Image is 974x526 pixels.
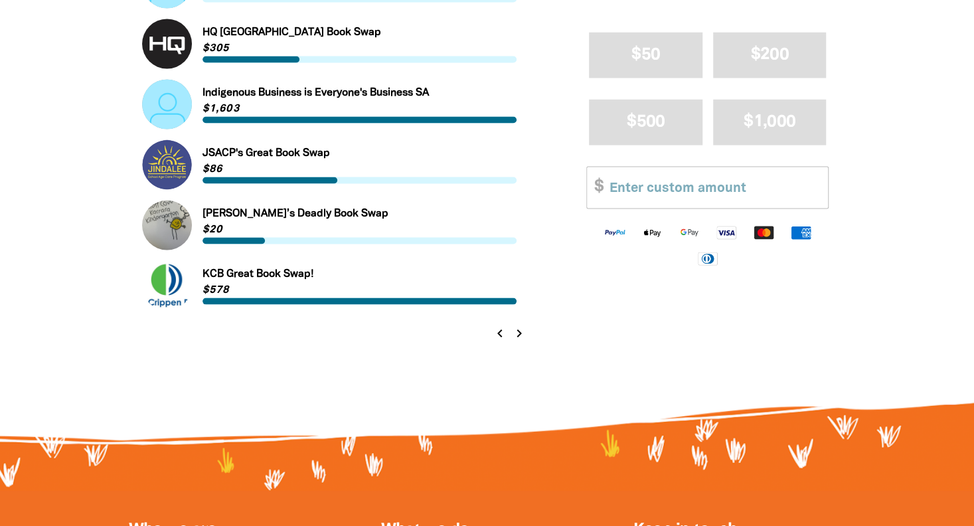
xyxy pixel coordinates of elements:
[509,323,528,342] button: Next page
[745,224,782,239] img: Mastercard logo
[713,99,827,145] button: $1,000
[633,224,671,239] img: Apple Pay logo
[596,224,633,239] img: Paypal logo
[589,99,702,145] button: $500
[589,32,702,78] button: $50
[631,46,660,62] span: $50
[744,114,795,129] span: $1,000
[708,224,745,239] img: Visa logo
[586,213,829,275] div: Available payment methods
[587,167,603,207] span: $
[627,114,665,129] span: $500
[751,46,789,62] span: $200
[671,224,708,239] img: Google Pay logo
[600,167,828,207] input: Enter custom amount
[782,224,819,239] img: American Express logo
[689,250,726,265] img: Diners Club logo
[713,32,827,78] button: $200
[511,325,527,341] i: chevron_right
[491,323,509,342] button: Previous page
[492,325,508,341] i: chevron_left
